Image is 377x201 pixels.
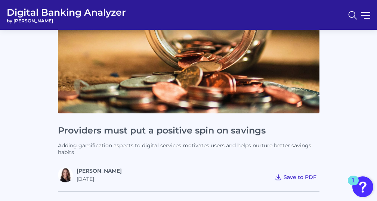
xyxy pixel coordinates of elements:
[58,125,319,136] h1: Providers must put a positive spin on savings
[77,167,122,174] a: [PERSON_NAME]
[58,167,73,182] img: Headshot Sabine 4.jpg
[352,176,373,197] button: Open Resource Center, 1 new notification
[7,18,126,23] span: by [PERSON_NAME]
[58,142,319,156] p: Adding gamification aspects to digital services motivates users and helps nurture better savings ...
[352,180,355,190] div: 1
[77,176,122,182] div: [DATE]
[284,174,316,180] span: Save to PDF
[7,7,126,18] span: Digital Banking Analyzer
[272,172,319,182] button: Save to PDF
